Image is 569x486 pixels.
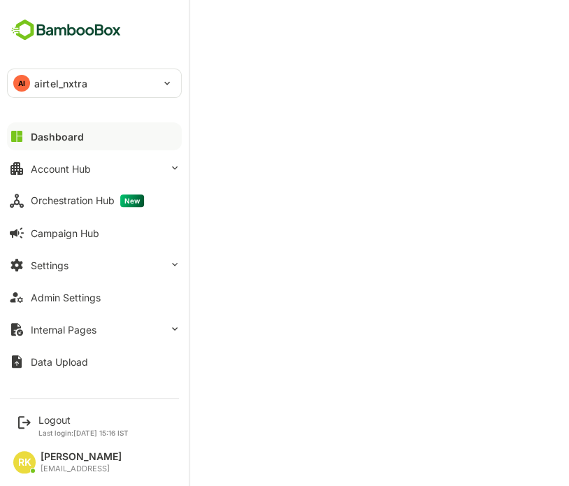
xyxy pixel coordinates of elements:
button: Campaign Hub [7,219,182,247]
div: Account Hub [31,163,91,175]
div: [EMAIL_ADDRESS] [41,464,122,473]
div: Campaign Hub [31,227,99,239]
div: [PERSON_NAME] [41,451,122,463]
p: Last login: [DATE] 15:16 IST [38,429,129,437]
button: Admin Settings [7,283,182,311]
div: Dashboard [31,131,84,143]
div: AI [13,75,30,92]
p: airtel_nxtra [34,76,87,91]
button: Internal Pages [7,315,182,343]
button: Orchestration HubNew [7,187,182,215]
div: Orchestration Hub [31,194,144,207]
button: Settings [7,251,182,279]
div: Admin Settings [31,292,101,303]
button: Data Upload [7,348,182,376]
div: Internal Pages [31,324,96,336]
div: RK [13,451,36,473]
div: Data Upload [31,356,88,368]
div: Logout [38,414,129,426]
div: Settings [31,259,69,271]
button: Dashboard [7,122,182,150]
img: BambooboxFullLogoMark.5f36c76dfaba33ec1ec1367b70bb1252.svg [7,17,125,43]
button: Account Hub [7,155,182,183]
span: New [120,194,144,207]
div: AIairtel_nxtra [8,69,181,97]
